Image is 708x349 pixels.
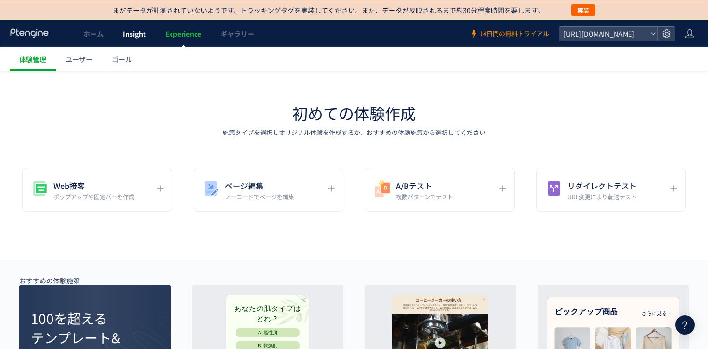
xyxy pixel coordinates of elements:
p: 施策タイプを選択しオリジナル体験を作成するか、おすすめの体験施策から選択してください [223,128,485,137]
span: 体験管理 [19,54,46,64]
span: ギャラリー [221,29,254,39]
button: 実装 [571,4,595,16]
h1: 初めての体験作成 [292,102,416,124]
span: ユーザー [66,54,92,64]
span: 実装 [577,4,589,16]
p: ノーコードでページを編集 [225,192,294,201]
p: ポップアップや固定バーを作成 [53,192,134,201]
h5: ページ編集 [225,179,294,192]
h5: Web接客 [53,179,134,192]
p: 複数パターンでテスト [396,192,453,201]
span: [URL][DOMAIN_NAME] [561,27,646,41]
span: ホーム [83,29,104,39]
span: Insight [123,29,146,39]
h5: リダイレクトテスト [567,179,637,192]
p: おすすめの体験施策 [19,276,80,285]
span: Experience [165,29,201,39]
span: 14日間の無料トライアル [480,29,549,39]
p: URL変更により転送テスト [567,192,637,201]
a: 14日間の無料トライアル [470,29,549,39]
h5: A/Bテスト [396,179,453,192]
p: まだデータが計測されていないようです。トラッキングタグを実装してください。また、データが反映されるまで約30分程度時間を要します。 [113,5,544,15]
span: ゴール [112,54,132,64]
